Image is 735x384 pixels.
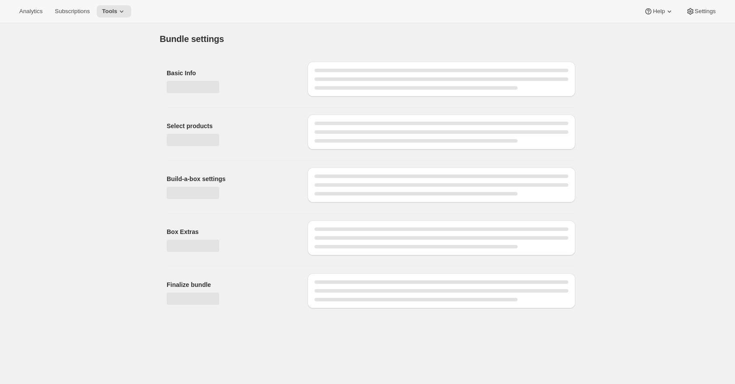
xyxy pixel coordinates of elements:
[97,5,131,17] button: Tools
[167,280,294,289] h2: Finalize bundle
[149,23,586,315] div: Page loading
[167,122,294,130] h2: Select products
[167,175,294,183] h2: Build-a-box settings
[49,5,95,17] button: Subscriptions
[681,5,721,17] button: Settings
[653,8,665,15] span: Help
[639,5,679,17] button: Help
[55,8,90,15] span: Subscriptions
[167,227,294,236] h2: Box Extras
[14,5,48,17] button: Analytics
[167,69,294,77] h2: Basic Info
[160,34,224,44] h1: Bundle settings
[695,8,716,15] span: Settings
[19,8,42,15] span: Analytics
[102,8,117,15] span: Tools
